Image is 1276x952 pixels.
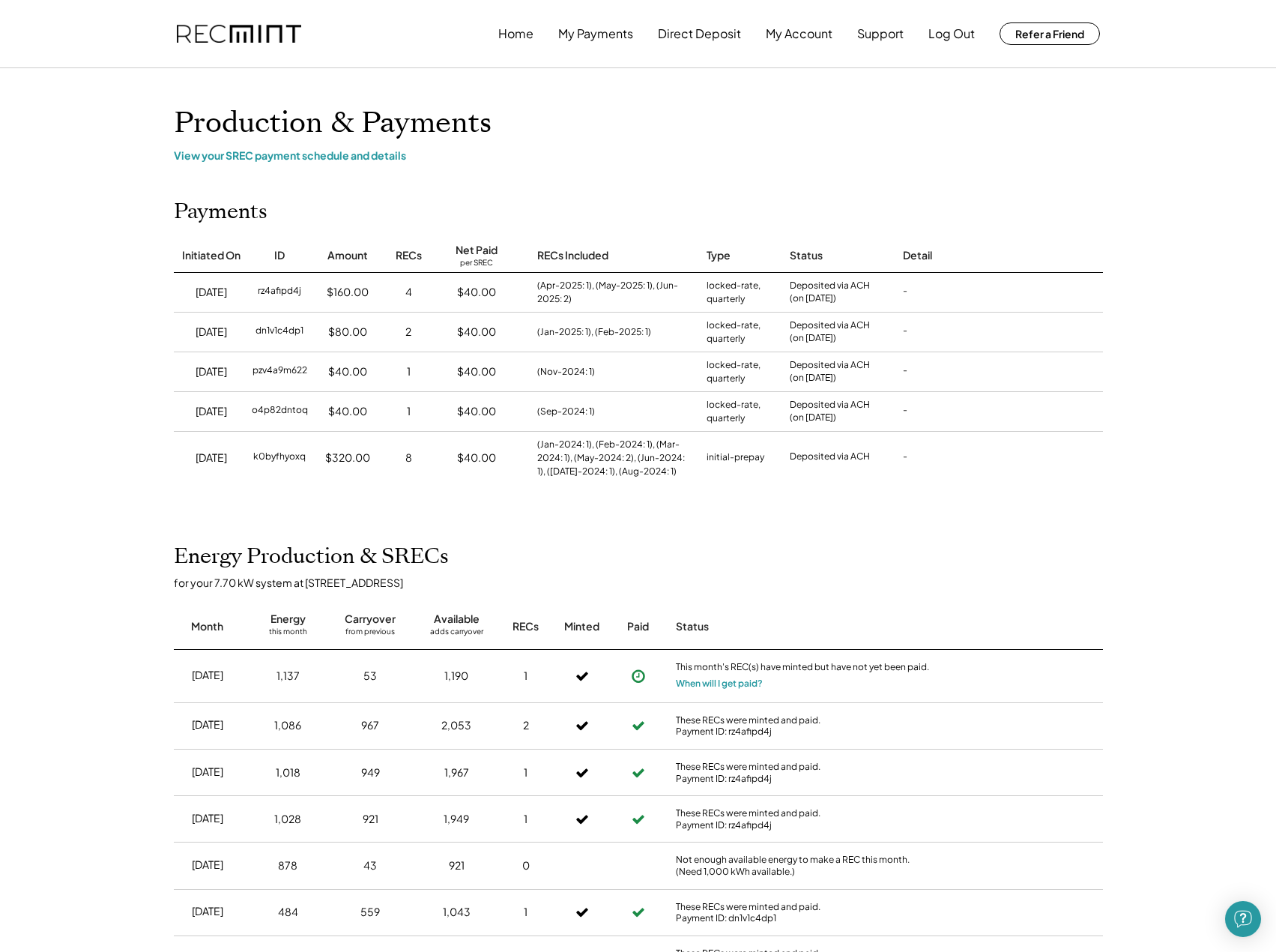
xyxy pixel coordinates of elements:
div: locked-rate, quarterly [707,398,775,425]
div: 43 [363,858,377,873]
div: adds carryover [430,627,483,642]
div: - [903,404,907,419]
div: 0 [522,858,530,873]
div: 1 [524,905,527,920]
div: [DATE] [192,668,223,683]
div: dn1v1c4dp1 [255,325,303,340]
img: recmint-logotype%403x.png [177,25,301,43]
div: $40.00 [457,404,496,419]
div: locked-rate, quarterly [707,279,775,306]
div: from previous [345,627,395,642]
div: RECs [396,248,422,263]
div: 1,137 [276,669,300,684]
h1: Production & Payments [174,106,1103,141]
div: Carryover [345,612,396,627]
div: 1,967 [444,765,469,780]
div: 53 [363,669,377,684]
div: Deposited via ACH (on [DATE]) [790,359,870,385]
div: rz4afipd4j [258,285,301,300]
div: RECs [512,619,539,634]
div: Deposited via ACH (on [DATE]) [790,399,870,424]
div: (Sep-2024: 1) [537,405,595,418]
div: 1 [524,812,527,827]
div: [DATE] [192,765,223,780]
button: Direct Deposit [658,19,741,49]
div: [DATE] [196,325,227,340]
div: initial-prepay [707,451,764,466]
div: this month [269,627,307,642]
div: Deposited via ACH (on [DATE]) [790,319,870,345]
div: locked-rate, quarterly [707,319,775,346]
div: (Jan-2025: 1), (Feb-2025: 1) [537,325,651,339]
div: These RECs were minted and paid. Payment ID: rz4afipd4j [676,761,931,784]
div: 4 [405,285,412,300]
h2: Energy Production & SRECs [174,544,449,570]
div: k0byfhyoxq [253,451,306,466]
div: locked-rate, quarterly [707,358,775,385]
div: Deposited via ACH (on [DATE]) [790,280,870,305]
div: $40.00 [457,451,496,466]
div: 967 [361,718,379,733]
div: Open Intercom Messenger [1225,901,1261,937]
div: RECs Included [537,248,608,263]
div: 1,043 [443,905,471,920]
div: [DATE] [192,858,223,873]
div: These RECs were minted and paid. Payment ID: dn1v1c4dp1 [676,901,931,924]
div: - [903,451,907,466]
button: Refer a Friend [1000,22,1100,45]
div: 1 [407,404,411,419]
div: 878 [278,858,297,873]
div: 2 [405,325,411,340]
div: o4p82dntoq [252,404,308,419]
button: My Account [766,19,832,49]
div: 1,018 [276,765,300,780]
div: Paid [627,619,649,634]
div: $40.00 [457,364,496,379]
div: [DATE] [192,904,223,919]
div: 949 [361,765,380,780]
div: [DATE] [196,285,227,300]
div: 484 [278,905,298,920]
div: Status [790,248,823,263]
div: for your 7.70 kW system at [STREET_ADDRESS] [174,576,1118,589]
div: - [903,325,907,340]
div: Energy [270,612,306,627]
div: 1,028 [274,812,301,827]
div: 1,949 [444,812,469,827]
div: View your SREC payment schedule and details [174,148,1103,162]
button: Home [498,19,533,49]
div: 1 [524,669,527,684]
div: $40.00 [328,364,367,379]
button: Payment approved, but not yet initiated. [627,665,650,687]
button: Support [857,19,904,49]
div: per SREC [460,258,493,269]
div: pzv4a9m622 [253,364,307,379]
div: Net Paid [456,243,498,258]
div: 921 [363,812,378,827]
div: Status [676,619,931,634]
button: When will I get paid? [676,676,763,691]
div: Available [434,612,480,627]
div: Not enough available energy to make a REC this month. (Need 1,000 kWh available.) [676,854,931,877]
div: - [903,285,907,300]
div: $320.00 [325,451,370,466]
h2: Payments [174,199,267,225]
div: Initiated On [182,248,241,263]
div: This month's REC(s) have minted but have not yet been paid. [676,661,931,676]
div: 1 [407,364,411,379]
button: Log Out [928,19,975,49]
div: Month [191,619,223,634]
div: $40.00 [457,325,496,340]
div: Deposited via ACH [790,451,870,466]
div: 1,086 [274,718,301,733]
div: $160.00 [327,285,369,300]
div: These RECs were minted and paid. Payment ID: rz4afipd4j [676,714,931,738]
div: $80.00 [328,325,367,340]
div: [DATE] [192,717,223,732]
div: [DATE] [196,404,227,419]
div: Detail [903,248,932,263]
div: (Jan-2024: 1), (Feb-2024: 1), (Mar-2024: 1), (May-2024: 2), (Jun-2024: 1), ([DATE]-2024: 1), (Aug... [537,438,692,478]
div: [DATE] [192,811,223,826]
div: Minted [564,619,599,634]
div: 921 [449,858,465,873]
